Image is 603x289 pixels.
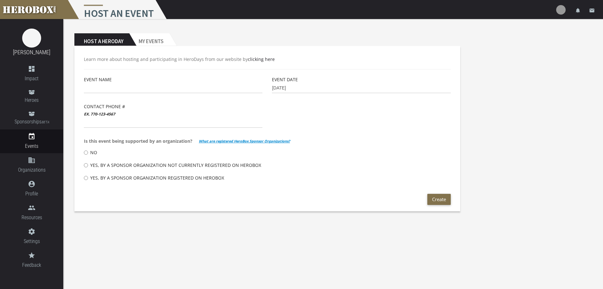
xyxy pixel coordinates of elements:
label: No [84,146,97,159]
input: Yes, by a Sponsor Organization registered on HeroBox [84,173,88,183]
span: Is this event being supported by an organization? [84,137,192,145]
i: event [28,133,35,140]
label: Contact Phone # [84,103,125,118]
input: No [84,148,88,158]
h2: My Events [129,33,169,46]
b: ex. 770-123-4567 [84,111,115,117]
a: clicking here [248,56,275,62]
small: BETA [41,120,49,124]
i: email [589,8,595,13]
label: Event Date [272,76,298,83]
p: Learn more about hosting and participating in HeroDays from our website by [84,56,451,63]
label: Yes, by a Sponsor Organization registered on HeroBox [84,172,224,184]
button: Create [427,194,451,205]
b: What are registered HeroBox Sponsor Organizations? [199,137,290,145]
img: user-image [556,5,566,15]
a: [PERSON_NAME] [13,49,50,56]
img: image [22,29,41,48]
label: Yes, by a Sponsor Organization not currently registered on HeroBox [84,159,261,172]
i: notifications [575,8,581,13]
label: Event Name [84,76,112,83]
input: Yes, by a Sponsor Organization not currently registered on HeroBox [84,160,88,170]
h2: Host a Heroday [74,33,129,46]
span: What are registered HeroBox Sponsor Organizations? [192,137,290,145]
input: MM-DD-YYYY [272,83,450,93]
